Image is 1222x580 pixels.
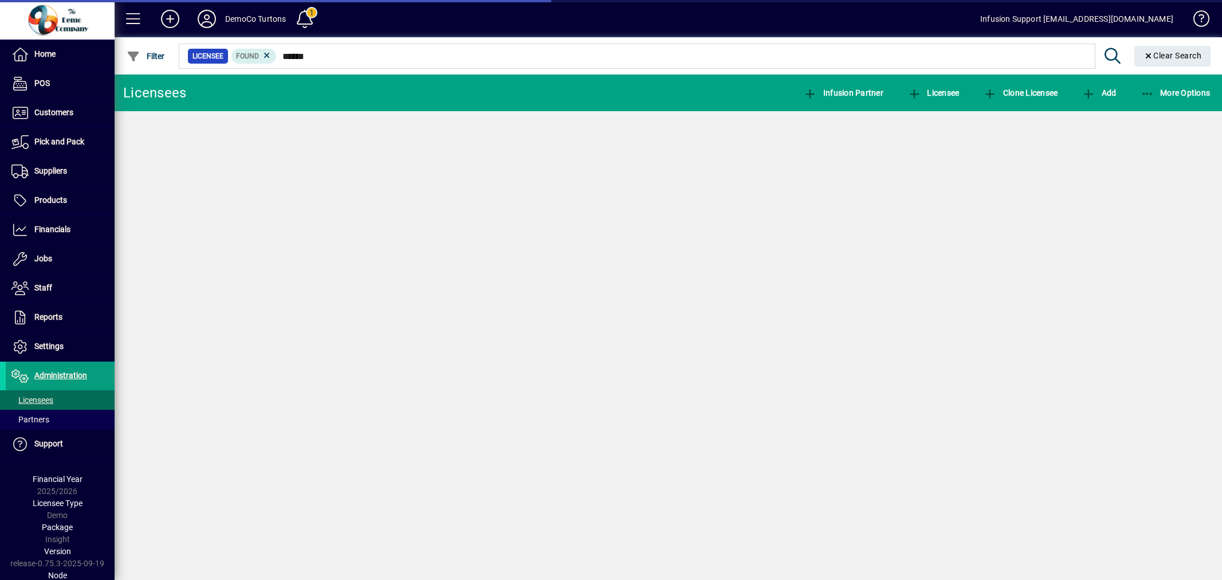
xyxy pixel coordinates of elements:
button: Profile [188,9,225,29]
a: Partners [6,410,115,429]
button: Filter [124,46,168,66]
button: Licensee [905,83,962,103]
span: Pick and Pack [34,137,84,146]
span: Support [34,439,63,448]
button: Add [1079,83,1119,103]
a: Reports [6,303,115,332]
button: Clone Licensee [980,83,1060,103]
a: Knowledge Base [1185,2,1208,40]
span: Products [34,195,67,205]
a: Home [6,40,115,69]
a: Settings [6,332,115,361]
span: Found [236,52,259,60]
span: Financials [34,225,70,234]
span: Administration [34,371,87,380]
span: Filter [127,52,165,61]
button: Clear [1134,46,1211,66]
span: Customers [34,108,73,117]
span: Jobs [34,254,52,263]
a: Licensees [6,390,115,410]
div: Infusion Support [EMAIL_ADDRESS][DOMAIN_NAME] [980,10,1173,28]
span: Clone Licensee [983,88,1058,97]
span: Licensees [11,395,53,405]
span: Suppliers [34,166,67,175]
button: More Options [1138,83,1213,103]
span: Infusion Partner [803,88,883,97]
span: Reports [34,312,62,322]
span: Version [44,547,71,556]
a: POS [6,69,115,98]
span: Package [42,523,73,532]
span: Node [48,571,67,580]
a: Support [6,430,115,458]
span: Home [34,49,56,58]
button: Infusion Partner [800,83,886,103]
span: More Options [1141,88,1211,97]
a: Financials [6,215,115,244]
span: POS [34,79,50,88]
div: Licensees [123,84,186,102]
span: Licensee [907,88,960,97]
span: Clear Search [1144,51,1202,60]
button: Add [152,9,188,29]
a: Customers [6,99,115,127]
a: Jobs [6,245,115,273]
span: Settings [34,342,64,351]
span: Financial Year [33,475,82,484]
span: Staff [34,283,52,292]
a: Pick and Pack [6,128,115,156]
span: Add [1082,88,1116,97]
mat-chip: Found Status: Found [231,49,277,64]
div: DemoCo Turtons [225,10,286,28]
span: Partners [11,415,49,424]
a: Products [6,186,115,215]
a: Suppliers [6,157,115,186]
a: Staff [6,274,115,303]
span: Licensee Type [33,499,82,508]
span: Licensee [192,50,223,62]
